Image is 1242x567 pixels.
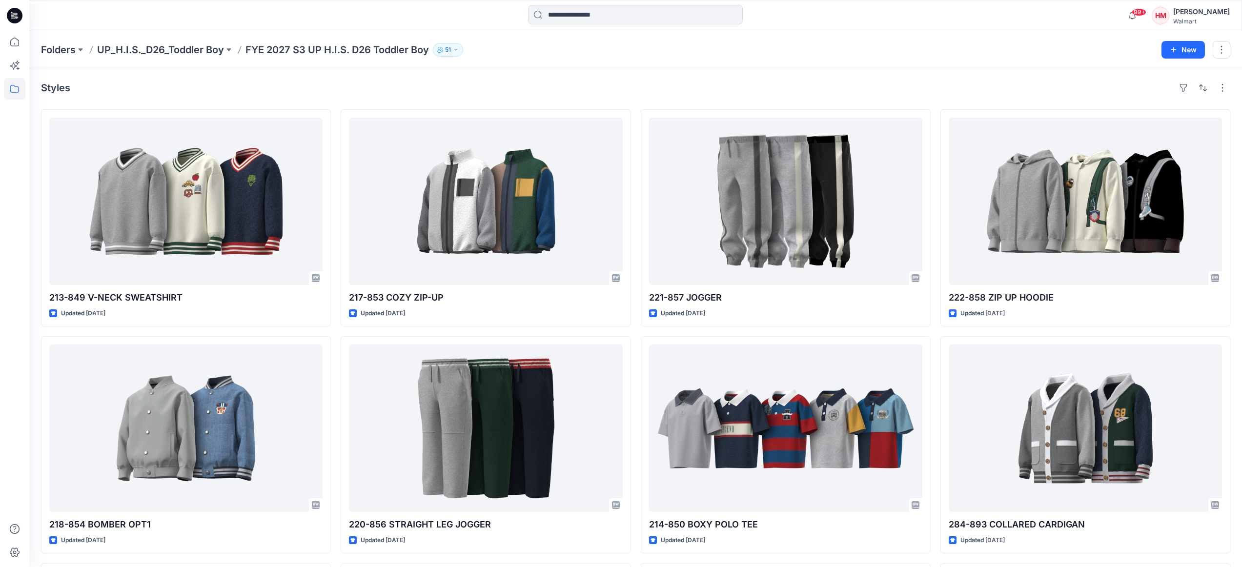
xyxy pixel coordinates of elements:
button: New [1161,41,1205,59]
a: 284-893 COLLARED CARDIGAN [949,344,1222,512]
div: [PERSON_NAME] [1173,6,1230,18]
p: Updated [DATE] [960,308,1005,319]
span: 99+ [1132,8,1146,16]
p: 284-893 COLLARED CARDIGAN [949,518,1222,531]
div: HM [1152,7,1169,24]
p: FYE 2027 S3 UP H.I.S. D26 Toddler Boy [245,43,429,57]
p: 213-849 V-NECK SWEATSHIRT [49,291,323,304]
a: 218-854 BOMBER OPT1 [49,344,323,512]
a: 213-849 V-NECK SWEATSHIRT [49,118,323,285]
p: Updated [DATE] [361,535,405,546]
a: 220-856 STRAIGHT LEG JOGGER [349,344,622,512]
a: Folders [41,43,76,57]
a: UP_H.I.S._D26_Toddler Boy [97,43,224,57]
a: 222-858 ZIP UP HOODIE [949,118,1222,285]
p: 220-856 STRAIGHT LEG JOGGER [349,518,622,531]
div: Walmart [1173,18,1230,25]
a: 217-853 COZY ZIP-UP [349,118,622,285]
p: Updated [DATE] [61,308,105,319]
p: Updated [DATE] [361,308,405,319]
p: 214-850 BOXY POLO TEE [649,518,922,531]
p: Updated [DATE] [661,308,705,319]
a: 214-850 BOXY POLO TEE [649,344,922,512]
h4: Styles [41,82,70,94]
a: 221-857 JOGGER [649,118,922,285]
p: 221-857 JOGGER [649,291,922,304]
p: 218-854 BOMBER OPT1 [49,518,323,531]
p: Updated [DATE] [61,535,105,546]
button: 51 [433,43,463,57]
p: 51 [445,44,451,55]
p: Updated [DATE] [960,535,1005,546]
p: 222-858 ZIP UP HOODIE [949,291,1222,304]
p: 217-853 COZY ZIP-UP [349,291,622,304]
p: Updated [DATE] [661,535,705,546]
